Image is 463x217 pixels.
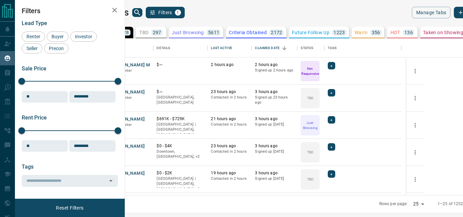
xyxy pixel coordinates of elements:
[44,43,68,53] div: Precon
[157,122,204,138] p: [GEOGRAPHIC_DATA] | [GEOGRAPHIC_DATA], [GEOGRAPHIC_DATA]
[301,66,319,76] p: Not Responsive
[46,46,66,51] span: Precon
[211,170,248,176] p: 19 hours ago
[330,144,333,150] span: +
[109,116,145,123] button: [PERSON_NAME]
[211,122,248,127] p: Contacted in 2 hours
[157,170,204,176] p: $0 - $2K
[328,39,337,58] div: Tags
[412,7,450,18] button: Manage Tabs
[307,150,314,155] p: TBD
[157,62,204,68] p: $---
[157,116,204,122] p: $691K - $729K
[211,176,248,181] p: Contacted in 2 hours
[109,143,145,150] button: [PERSON_NAME]
[334,30,345,35] p: 1223
[146,7,185,18] button: Filters1
[106,176,116,186] button: Open
[211,95,248,100] p: Contacted in 2 hours
[22,20,47,26] span: Lead Type
[271,30,282,35] p: 2172
[157,149,204,159] p: West End, Toronto
[24,46,40,51] span: Seller
[211,89,248,95] p: 23 hours ago
[255,116,294,122] p: 3 hours ago
[22,31,45,42] div: Renter
[47,31,68,42] div: Buyer
[255,149,294,154] p: Signed up [DATE]
[328,62,335,69] div: +
[229,30,267,35] p: Criteria Obtained
[211,143,248,149] p: 23 hours ago
[328,89,335,96] div: +
[109,89,145,95] button: [PERSON_NAME]
[301,120,319,130] p: Just Browsing
[255,95,294,105] p: Signed up 23 hours ago
[172,30,204,35] p: Just Browsing
[410,66,420,76] button: more
[106,39,153,58] div: Name
[22,43,42,53] div: Seller
[330,89,333,96] span: +
[132,8,142,17] button: search button
[328,116,335,124] div: +
[49,34,66,39] span: Buyer
[330,116,333,123] span: +
[330,171,333,177] span: +
[372,30,380,35] p: 356
[379,201,408,207] p: Rows per page:
[255,143,294,149] p: 3 hours ago
[410,199,427,209] div: 25
[22,114,47,121] span: Rent Price
[410,174,420,185] button: more
[157,95,204,105] p: [GEOGRAPHIC_DATA], [GEOGRAPHIC_DATA]
[255,89,294,95] p: 3 hours ago
[157,39,170,58] div: Details
[301,39,313,58] div: Status
[207,39,251,58] div: Last Active
[255,170,294,176] p: 3 hours ago
[307,177,314,182] p: TBD
[157,176,204,192] p: Orleans, Toronto
[255,39,280,58] div: Claimed Date
[22,65,46,72] span: Sale Price
[404,30,413,35] p: 136
[211,116,248,122] p: 21 hours ago
[280,43,289,53] button: Sort
[355,30,368,35] p: Warm
[52,202,88,214] button: Reset Filters
[251,39,297,58] div: Claimed Date
[328,143,335,151] div: +
[22,7,118,15] h2: Filters
[22,199,63,205] span: Opportunity Type
[255,68,294,73] p: Signed up 2 hours ago
[410,120,420,130] button: more
[208,30,220,35] p: 5611
[22,164,34,170] span: Tags
[410,147,420,157] button: more
[255,176,294,181] p: Signed up [DATE]
[324,39,401,58] div: Tags
[255,122,294,127] p: Signed up [DATE]
[328,170,335,178] div: +
[307,95,314,101] p: TBD
[292,30,329,35] p: Future Follow Up
[176,10,180,15] span: 1
[73,34,95,39] span: Investor
[211,39,232,58] div: Last Active
[297,39,324,58] div: Status
[153,39,207,58] div: Details
[70,31,97,42] div: Investor
[109,62,150,68] button: [PERSON_NAME] M
[330,62,333,69] span: +
[24,34,43,39] span: Renter
[211,62,248,68] p: 2 hours ago
[211,149,248,154] p: Contacted in 2 hours
[157,143,204,149] p: $0 - $4K
[157,89,204,95] p: $---
[255,62,294,68] p: 2 hours ago
[139,30,148,35] p: TBD
[153,30,161,35] p: 297
[109,170,145,177] button: [PERSON_NAME]
[390,30,400,35] p: HOT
